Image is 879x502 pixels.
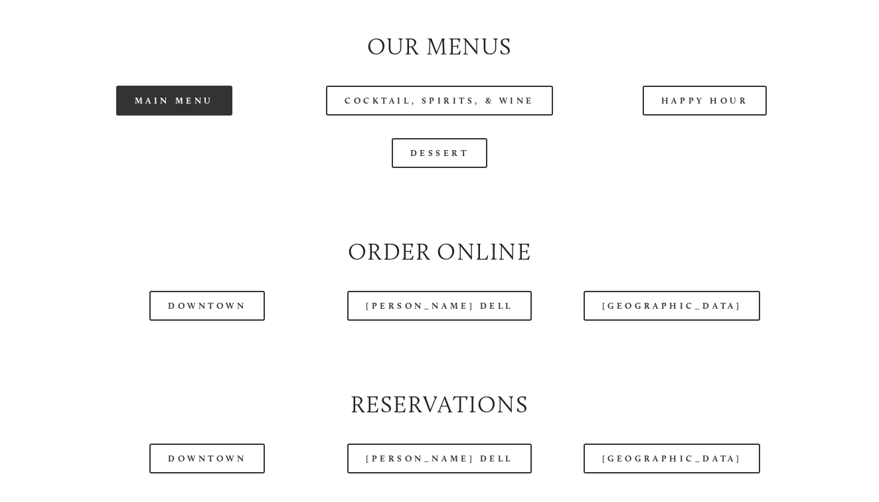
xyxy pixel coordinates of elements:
[347,291,532,321] a: [PERSON_NAME] Dell
[149,291,265,321] a: Downtown
[52,388,826,421] h2: Reservations
[643,86,767,116] a: Happy Hour
[584,291,760,321] a: [GEOGRAPHIC_DATA]
[116,86,232,116] a: Main Menu
[392,138,488,168] a: Dessert
[52,236,826,268] h2: Order Online
[347,444,532,473] a: [PERSON_NAME] Dell
[584,444,760,473] a: [GEOGRAPHIC_DATA]
[149,444,265,473] a: Downtown
[326,86,553,116] a: Cocktail, Spirits, & Wine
